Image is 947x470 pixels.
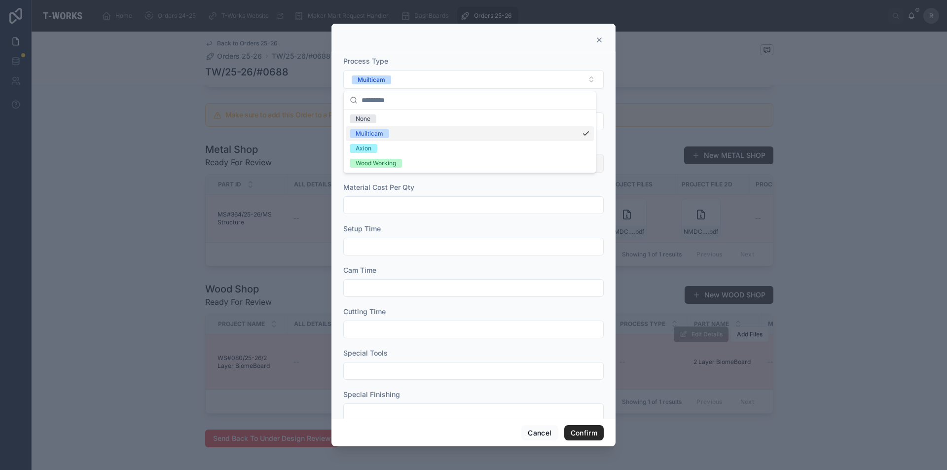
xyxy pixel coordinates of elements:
div: Wood Working [356,159,396,168]
span: Cutting Time [343,307,386,316]
span: Special Finishing [343,390,400,398]
div: Muilticam [358,75,385,84]
button: Confirm [564,425,604,441]
button: Cancel [521,425,558,441]
span: Cam Time [343,266,376,274]
span: Setup Time [343,224,381,233]
span: Material Cost Per Qty [343,183,414,191]
span: Process Type [343,57,388,65]
div: None [356,114,370,123]
div: Suggestions [344,109,596,173]
span: Special Tools [343,349,388,357]
button: Select Button [343,70,604,89]
div: Axion [356,144,371,153]
div: Muilticam [356,129,383,138]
